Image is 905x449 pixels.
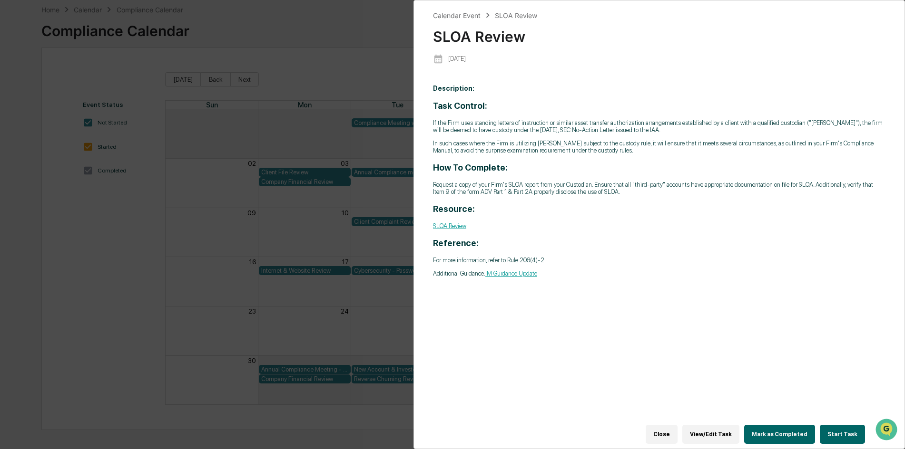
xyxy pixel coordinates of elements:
[433,85,474,92] b: Description:
[6,116,65,133] a: 🖐️Preclearance
[448,55,466,62] p: [DATE]
[433,204,475,214] strong: Resource:
[79,120,118,129] span: Attestations
[646,425,678,444] button: Close
[433,11,481,19] div: Calendar Event
[65,116,122,133] a: 🗄️Attestations
[682,425,739,444] button: View/Edit Task
[10,73,27,90] img: 1746055101610-c473b297-6a78-478c-a979-82029cc54cd1
[10,139,17,146] div: 🔎
[744,425,815,444] button: Mark as Completed
[433,20,885,45] div: SLOA Review
[67,161,115,168] a: Powered byPylon
[433,119,885,134] p: If the Firm uses standing letters of instruction or similar asset transfer authorization arrangem...
[10,121,17,128] div: 🖐️
[162,76,173,87] button: Start new chat
[433,162,508,172] strong: How To Complete:
[433,140,885,154] p: In such cases where the Firm is utilizing [PERSON_NAME] subject to the custody rule, it will ensu...
[433,238,479,248] strong: Reference:
[875,418,900,443] iframe: Open customer support
[10,20,173,35] p: How can we help?
[485,270,537,277] a: IM Guidance Update
[69,121,77,128] div: 🗄️
[433,101,487,111] strong: Task Control:
[32,73,156,82] div: Start new chat
[19,120,61,129] span: Preclearance
[433,222,466,229] a: SLOA Review
[433,257,885,264] p: For more information, refer to Rule 206(4)-2.
[19,138,60,147] span: Data Lookup
[433,270,885,277] p: Additional Guidance:
[495,11,537,19] div: SLOA Review
[6,134,64,151] a: 🔎Data Lookup
[95,161,115,168] span: Pylon
[820,425,865,444] button: Start Task
[32,82,120,90] div: We're available if you need us!
[433,181,885,195] p: Request a copy of your Firm's SLOA report from your Custodian. Ensure that all "third-party" acco...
